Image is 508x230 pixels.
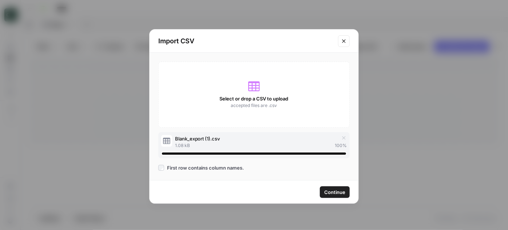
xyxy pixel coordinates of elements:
span: First row contains column names. [167,164,244,171]
span: Continue [324,189,345,196]
button: Close modal [338,35,350,47]
span: 1.08 kB [175,142,190,149]
span: accepted files are .csv [231,102,277,109]
span: Select or drop a CSV to upload [220,95,289,102]
span: 100 % [335,142,347,149]
button: Continue [320,186,350,198]
input: First row contains column names. [158,165,164,171]
h2: Import CSV [158,36,334,46]
span: Blank_export (1).csv [175,135,220,142]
